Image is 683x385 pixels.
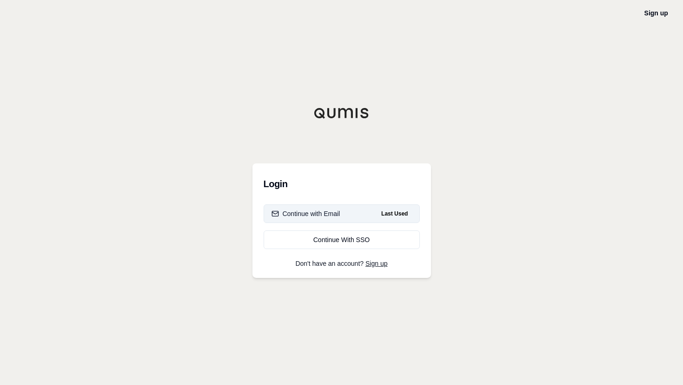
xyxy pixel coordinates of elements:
a: Continue With SSO [264,230,420,249]
div: Continue with Email [272,209,340,218]
p: Don't have an account? [264,260,420,267]
button: Continue with EmailLast Used [264,204,420,223]
span: Last Used [378,208,411,219]
a: Sign up [644,9,668,17]
a: Sign up [365,260,387,267]
div: Continue With SSO [272,235,412,244]
img: Qumis [314,108,370,119]
h3: Login [264,175,420,193]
